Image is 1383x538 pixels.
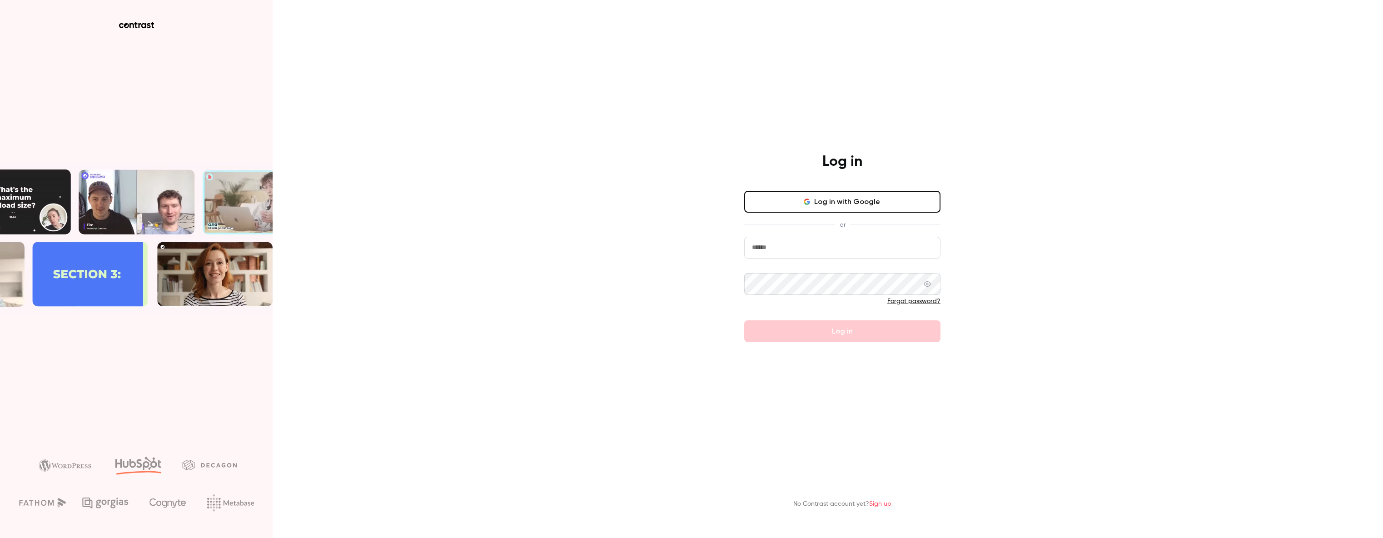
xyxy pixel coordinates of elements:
[182,460,237,470] img: decagon
[835,220,850,229] span: or
[744,191,940,213] button: Log in with Google
[869,501,891,507] a: Sign up
[793,499,891,509] p: No Contrast account yet?
[822,153,862,171] h4: Log in
[887,298,940,304] a: Forgot password?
